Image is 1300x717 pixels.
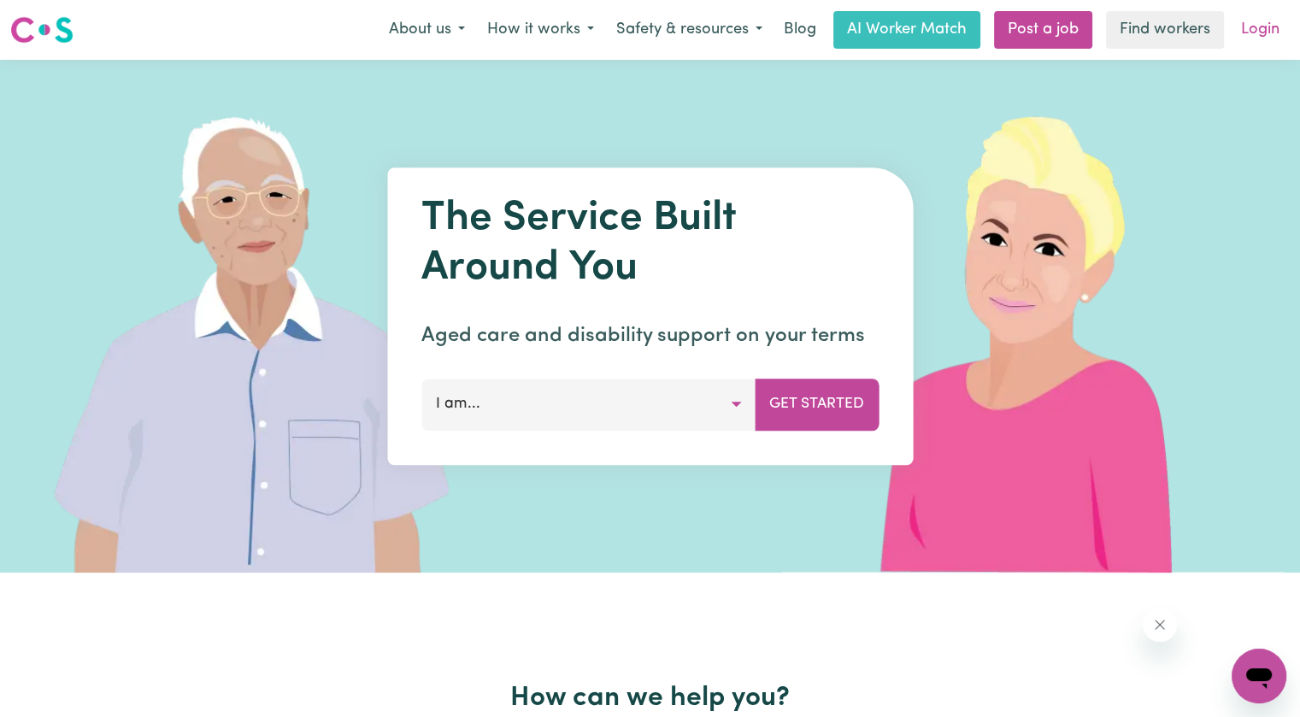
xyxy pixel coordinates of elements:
button: I am... [421,379,756,430]
button: About us [378,12,476,48]
a: Blog [774,11,826,49]
button: How it works [476,12,605,48]
h1: The Service Built Around You [421,195,879,293]
a: Careseekers logo [10,10,74,50]
iframe: Close message [1143,608,1177,642]
iframe: Button to launch messaging window [1232,649,1286,703]
a: AI Worker Match [833,11,980,49]
img: Careseekers logo [10,15,74,45]
a: Find workers [1106,11,1224,49]
button: Get Started [755,379,879,430]
p: Aged care and disability support on your terms [421,320,879,351]
h2: How can we help you? [97,682,1204,714]
a: Login [1231,11,1290,49]
a: Post a job [994,11,1092,49]
button: Safety & resources [605,12,774,48]
span: Need any help? [10,12,103,26]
